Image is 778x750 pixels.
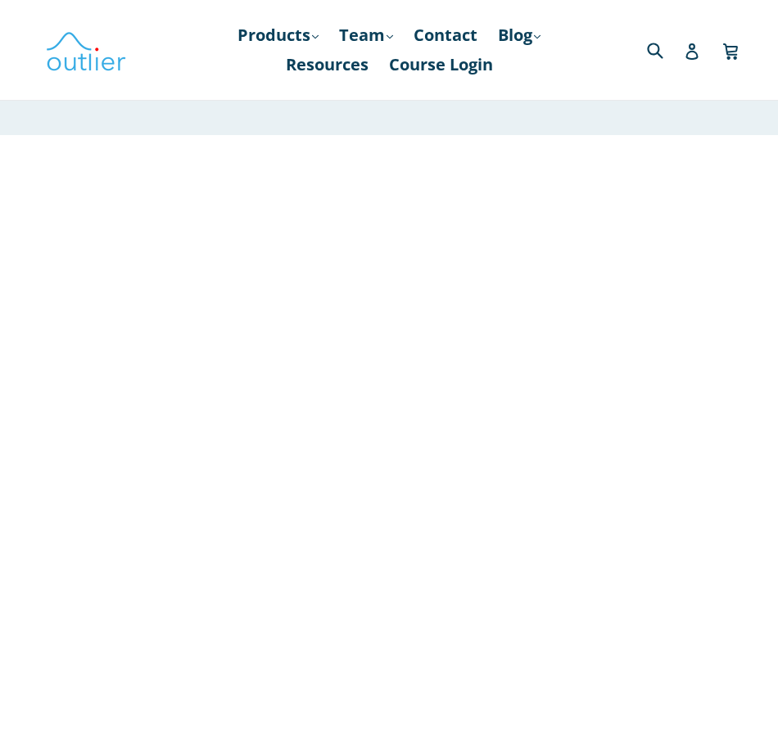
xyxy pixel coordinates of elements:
a: Contact [405,20,486,50]
a: Course Login [381,50,501,79]
input: Search [643,33,688,66]
a: Team [331,20,401,50]
a: Blog [490,20,549,50]
a: Resources [278,50,377,79]
a: Products [229,20,327,50]
img: Outlier Linguistics [45,26,127,74]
